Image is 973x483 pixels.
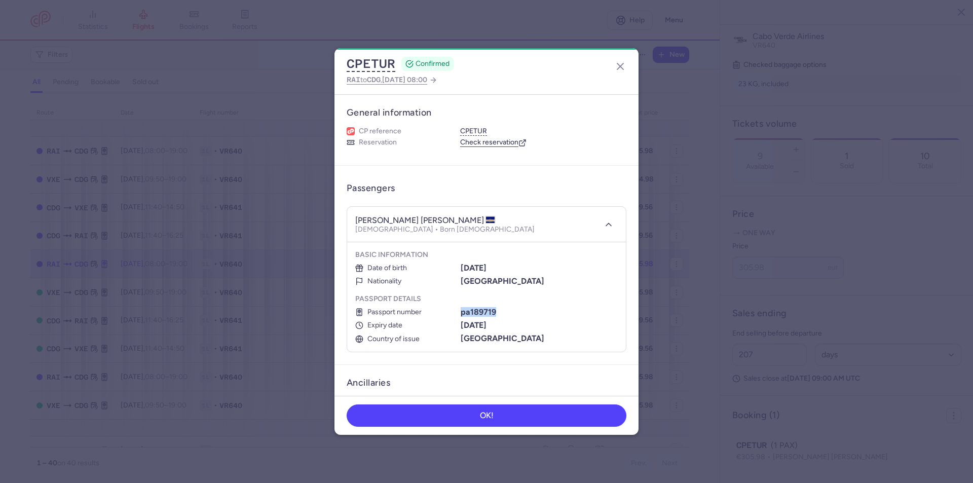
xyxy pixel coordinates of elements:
span: OK! [480,411,494,420]
button: CPETUR [460,127,487,136]
a: RAItoCDG,[DATE] 08:00 [347,73,437,86]
b: [GEOGRAPHIC_DATA] [461,276,544,286]
b: [DATE] [461,263,486,273]
h3: General information [347,107,626,119]
span: Reservation [359,138,397,147]
span: CDG [367,76,381,84]
h5: Basic information [355,250,618,259]
div: Nationality [355,277,459,285]
h4: [PERSON_NAME] [PERSON_NAME] [355,215,496,226]
div: Country of issue [355,335,459,343]
span: [DATE] 08:00 [382,76,427,84]
h3: Ancillaries [347,377,626,389]
a: Check reservation [460,138,527,147]
button: CPETUR [347,56,395,71]
h3: Passengers [347,182,395,194]
span: CONFIRMED [416,59,450,69]
b: pa189719 [461,307,496,317]
span: CP reference [359,127,401,136]
b: [DATE] [461,320,486,330]
figure: 1L airline logo [347,127,355,135]
span: RAI [347,76,360,84]
h5: Passport details [355,294,618,304]
div: Date of birth [355,264,459,272]
span: to , [347,73,427,86]
div: Passport number [355,308,459,316]
button: OK! [347,404,626,427]
b: [GEOGRAPHIC_DATA] [461,333,544,343]
div: Expiry date [355,321,459,329]
p: [DEMOGRAPHIC_DATA] • Born [DEMOGRAPHIC_DATA] [355,226,535,234]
